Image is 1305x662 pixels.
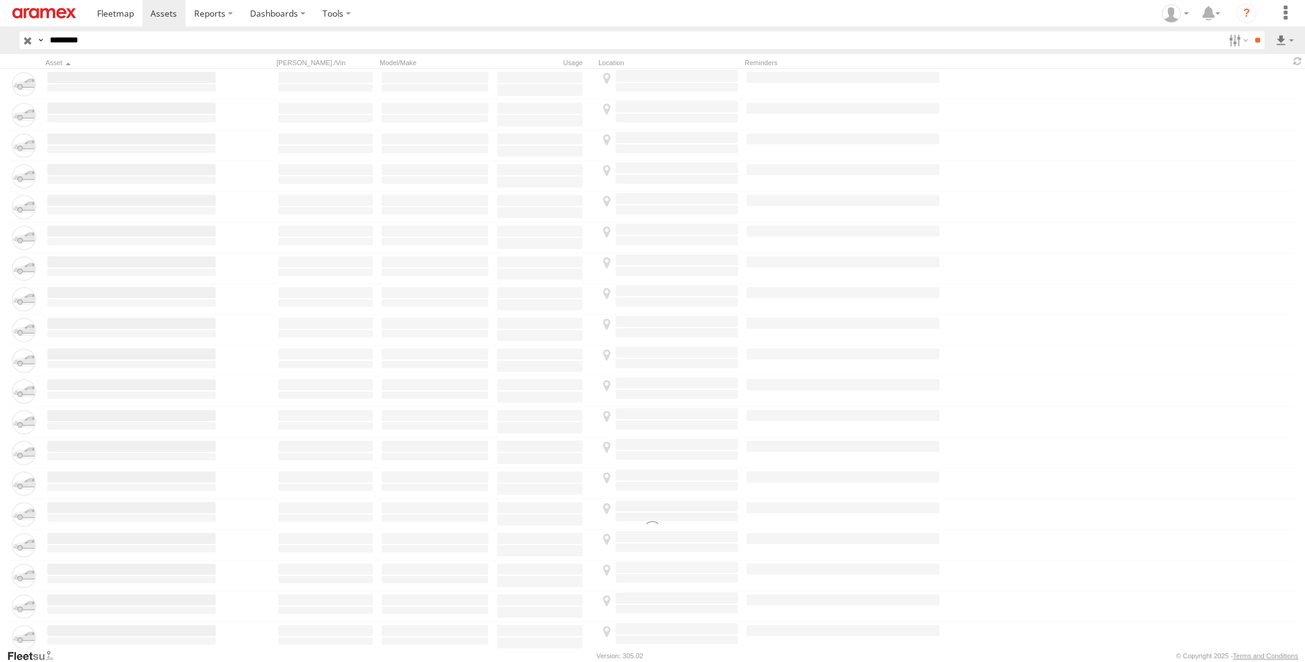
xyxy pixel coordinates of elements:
[276,58,375,67] div: [PERSON_NAME]./Vin
[597,652,643,660] div: Version: 305.02
[1224,31,1250,49] label: Search Filter Options
[36,31,45,49] label: Search Query
[745,58,941,67] div: Reminders
[7,650,63,662] a: Visit our Website
[1233,652,1298,660] a: Terms and Conditions
[1274,31,1295,49] label: Export results as...
[45,58,217,67] div: Click to Sort
[598,58,740,67] div: Location
[1158,4,1193,23] div: Gabriel Liwang
[1290,55,1305,67] span: Refresh
[1237,4,1256,23] i: ?
[380,58,490,67] div: Model/Make
[495,58,594,67] div: Usage
[12,8,76,18] img: aramex-logo.svg
[1176,652,1298,660] div: © Copyright 2025 -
